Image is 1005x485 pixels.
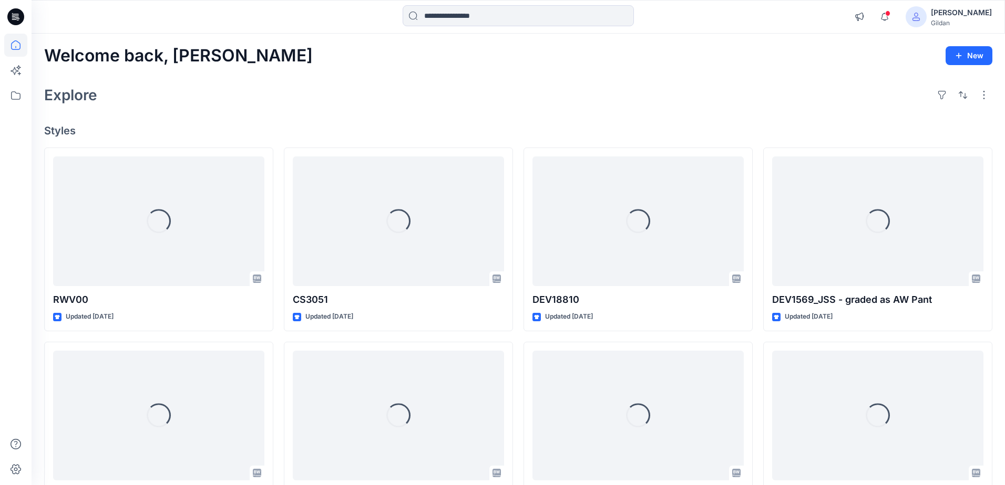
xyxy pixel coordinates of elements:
div: Gildan [931,19,992,27]
p: Updated [DATE] [66,311,114,322]
p: Updated [DATE] [785,311,833,322]
p: DEV18810 [532,292,744,307]
p: RWV00 [53,292,264,307]
div: [PERSON_NAME] [931,6,992,19]
h2: Welcome back, [PERSON_NAME] [44,46,313,66]
h4: Styles [44,124,992,137]
p: Updated [DATE] [545,311,593,322]
p: Updated [DATE] [305,311,353,322]
p: DEV1569_JSS - graded as AW Pant [772,292,983,307]
h2: Explore [44,87,97,103]
button: New [946,46,992,65]
p: CS3051 [293,292,504,307]
svg: avatar [912,13,920,21]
